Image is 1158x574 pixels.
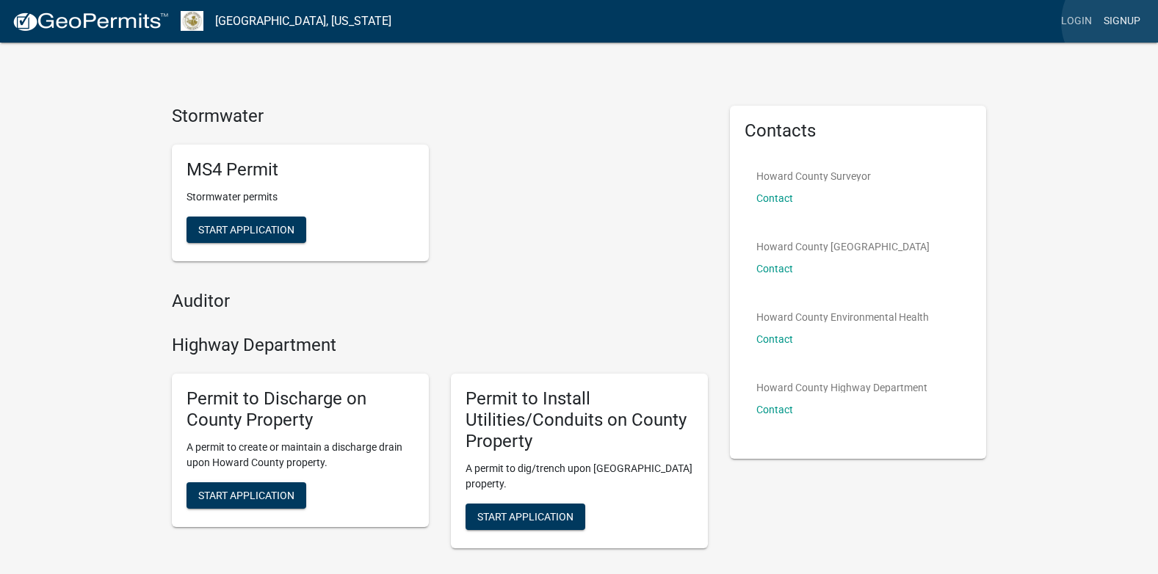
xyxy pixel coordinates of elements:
[756,382,927,393] p: Howard County Highway Department
[187,217,306,243] button: Start Application
[466,461,693,492] p: A permit to dig/trench upon [GEOGRAPHIC_DATA] property.
[756,171,871,181] p: Howard County Surveyor
[172,335,708,356] h4: Highway Department
[756,404,793,415] a: Contact
[187,482,306,509] button: Start Application
[187,388,414,431] h5: Permit to Discharge on County Property
[756,263,793,275] a: Contact
[756,312,929,322] p: Howard County Environmental Health
[756,241,930,252] p: Howard County [GEOGRAPHIC_DATA]
[477,510,573,522] span: Start Application
[756,333,793,345] a: Contact
[198,223,294,235] span: Start Application
[745,120,972,142] h5: Contacts
[187,440,414,471] p: A permit to create or maintain a discharge drain upon Howard County property.
[187,189,414,205] p: Stormwater permits
[756,192,793,204] a: Contact
[172,106,708,127] h4: Stormwater
[198,489,294,501] span: Start Application
[466,388,693,451] h5: Permit to Install Utilities/Conduits on County Property
[1098,7,1146,35] a: Signup
[1055,7,1098,35] a: Login
[172,291,708,312] h4: Auditor
[466,504,585,530] button: Start Application
[181,11,203,31] img: Howard County, Indiana
[215,9,391,34] a: [GEOGRAPHIC_DATA], [US_STATE]
[187,159,414,181] h5: MS4 Permit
